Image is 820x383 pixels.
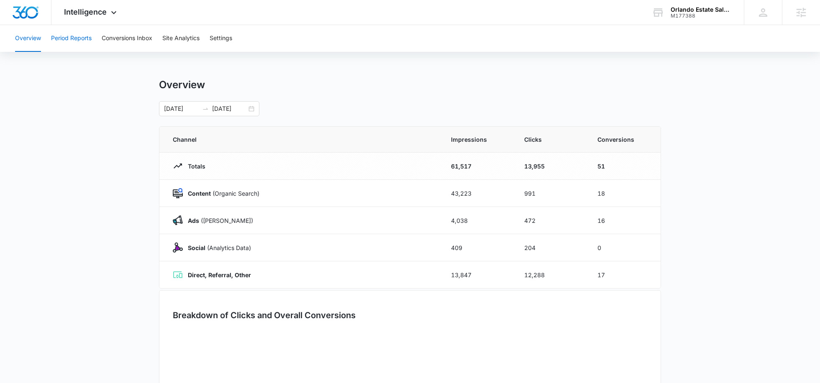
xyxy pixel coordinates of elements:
[173,215,183,225] img: Ads
[451,135,504,144] span: Impressions
[183,162,205,171] p: Totals
[587,261,661,289] td: 17
[671,13,732,19] div: account id
[188,190,211,197] strong: Content
[183,216,253,225] p: ([PERSON_NAME])
[51,25,92,52] button: Period Reports
[210,25,232,52] button: Settings
[514,180,587,207] td: 991
[188,271,251,278] strong: Direct, Referral, Other
[671,6,732,13] div: account name
[202,105,209,112] span: to
[597,135,647,144] span: Conversions
[587,234,661,261] td: 0
[64,8,107,16] span: Intelligence
[441,207,514,234] td: 4,038
[183,189,259,198] p: (Organic Search)
[173,243,183,253] img: Social
[441,234,514,261] td: 409
[587,153,661,180] td: 51
[102,25,152,52] button: Conversions Inbox
[441,153,514,180] td: 61,517
[162,25,200,52] button: Site Analytics
[441,261,514,289] td: 13,847
[15,25,41,52] button: Overview
[514,153,587,180] td: 13,955
[173,188,183,198] img: Content
[514,207,587,234] td: 472
[202,105,209,112] span: swap-right
[587,180,661,207] td: 18
[173,135,431,144] span: Channel
[173,309,356,322] h3: Breakdown of Clicks and Overall Conversions
[183,243,251,252] p: (Analytics Data)
[441,180,514,207] td: 43,223
[524,135,577,144] span: Clicks
[587,207,661,234] td: 16
[188,244,205,251] strong: Social
[212,104,247,113] input: End date
[514,261,587,289] td: 12,288
[514,234,587,261] td: 204
[188,217,199,224] strong: Ads
[164,104,199,113] input: Start date
[159,79,205,91] h1: Overview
